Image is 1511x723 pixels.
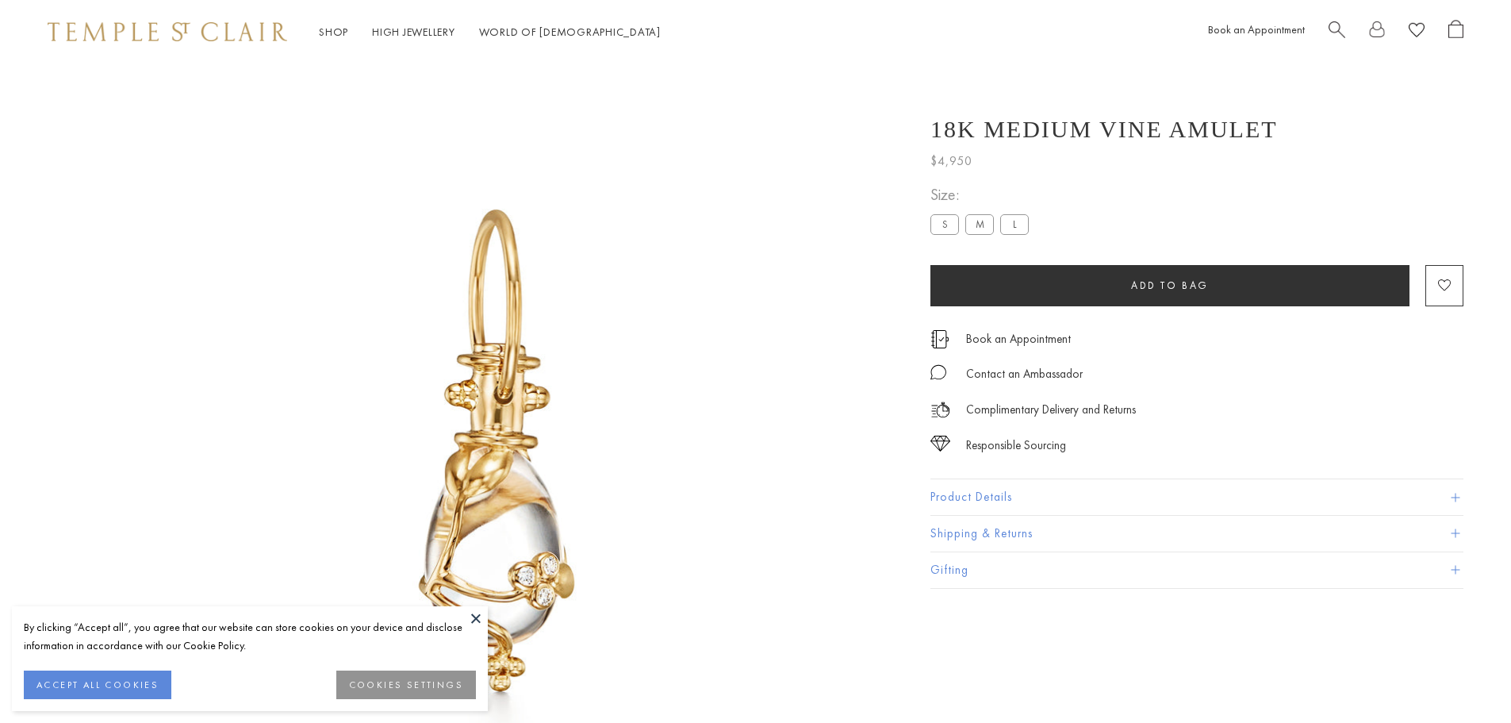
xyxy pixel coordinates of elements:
label: S [930,214,959,234]
div: Contact an Ambassador [966,364,1083,384]
img: icon_appointment.svg [930,330,949,348]
img: icon_delivery.svg [930,400,950,420]
div: Responsible Sourcing [966,436,1066,456]
div: By clicking “Accept all”, you agree that our website can store cookies on your device and disclos... [24,618,476,655]
p: Complimentary Delivery and Returns [966,400,1136,420]
iframe: Gorgias live chat messenger [1432,648,1495,707]
a: View Wishlist [1409,20,1425,44]
a: Book an Appointment [1208,22,1305,37]
a: High JewelleryHigh Jewellery [372,25,455,39]
h1: 18K Medium Vine Amulet [930,116,1278,143]
label: M [965,214,994,234]
img: MessageIcon-01_2.svg [930,364,946,380]
nav: Main navigation [319,22,661,42]
img: icon_sourcing.svg [930,436,950,452]
button: Add to bag [930,265,1409,306]
img: Temple St. Clair [48,22,287,41]
label: L [1000,214,1029,234]
button: COOKIES SETTINGS [336,671,476,699]
a: Book an Appointment [966,330,1071,348]
button: ACCEPT ALL COOKIES [24,671,171,699]
button: Gifting [930,552,1463,588]
span: Add to bag [1131,279,1209,292]
a: Open Shopping Bag [1448,20,1463,44]
button: Shipping & Returns [930,516,1463,552]
a: World of [DEMOGRAPHIC_DATA]World of [DEMOGRAPHIC_DATA] [479,25,661,39]
a: Search [1329,20,1345,44]
span: Size: [930,182,1035,208]
span: $4,950 [930,151,972,171]
a: ShopShop [319,25,348,39]
button: Product Details [930,479,1463,515]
